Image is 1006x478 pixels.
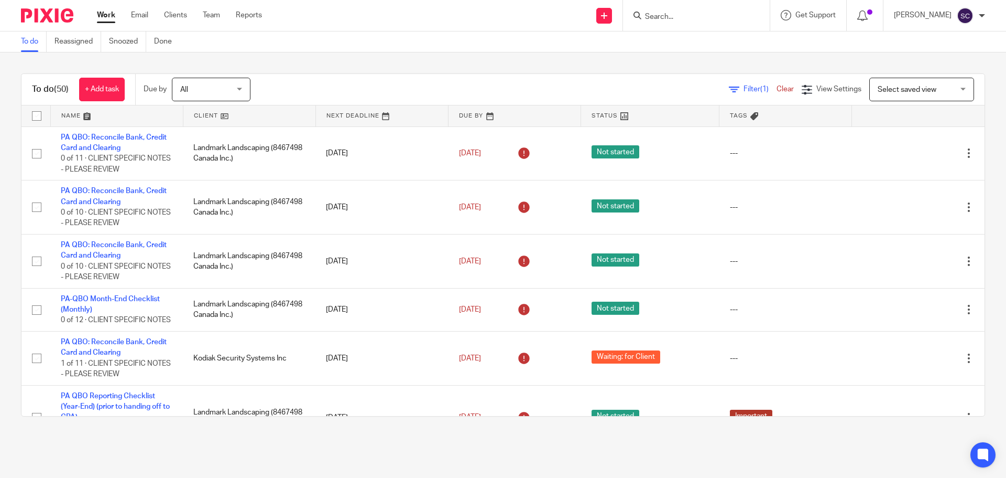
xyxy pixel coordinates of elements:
[459,414,481,421] span: [DATE]
[315,385,448,450] td: [DATE]
[730,148,841,158] div: ---
[315,332,448,386] td: [DATE]
[777,86,794,93] a: Clear
[459,150,481,157] span: [DATE]
[730,113,748,119] span: Tags
[61,134,167,152] a: PA QBO: Reconcile Bank, Credit Card and Clearing
[21,31,47,52] a: To do
[61,295,160,313] a: PA-QBO Month-End Checklist (Monthly)
[459,355,481,362] span: [DATE]
[154,31,180,52] a: Done
[592,199,639,213] span: Not started
[236,10,262,20] a: Reports
[61,209,171,227] span: 0 of 10 · CLIENT SPECIFIC NOTES - PLEASE REVIEW
[730,410,772,423] span: Important
[131,10,148,20] a: Email
[592,350,660,364] span: Waiting: for Client
[61,187,167,205] a: PA QBO: Reconcile Bank, Credit Card and Clearing
[164,10,187,20] a: Clients
[180,86,188,93] span: All
[183,385,315,450] td: Landmark Landscaping (8467498 Canada Inc.)
[743,86,777,93] span: Filter
[730,304,841,315] div: ---
[957,7,974,24] img: svg%3E
[21,8,73,23] img: Pixie
[459,204,481,211] span: [DATE]
[644,13,738,22] input: Search
[894,10,952,20] p: [PERSON_NAME]
[183,126,315,180] td: Landmark Landscaping (8467498 Canada Inc.)
[97,10,115,20] a: Work
[816,86,861,93] span: View Settings
[183,180,315,235] td: Landmark Landscaping (8467498 Canada Inc.)
[32,84,69,95] h1: To do
[183,332,315,386] td: Kodiak Security Systems Inc
[730,256,841,267] div: ---
[315,180,448,235] td: [DATE]
[61,317,171,324] span: 0 of 12 · CLIENT SPECIFIC NOTES
[459,306,481,313] span: [DATE]
[592,253,639,267] span: Not started
[61,360,171,378] span: 1 of 11 · CLIENT SPECIFIC NOTES - PLEASE REVIEW
[795,12,836,19] span: Get Support
[592,410,639,423] span: Not started
[203,10,220,20] a: Team
[183,288,315,331] td: Landmark Landscaping (8467498 Canada Inc.)
[315,288,448,331] td: [DATE]
[592,145,639,158] span: Not started
[592,302,639,315] span: Not started
[61,155,171,173] span: 0 of 11 · CLIENT SPECIFIC NOTES - PLEASE REVIEW
[61,338,167,356] a: PA QBO: Reconcile Bank, Credit Card and Clearing
[315,126,448,180] td: [DATE]
[315,235,448,289] td: [DATE]
[878,86,936,93] span: Select saved view
[54,31,101,52] a: Reassigned
[79,78,125,101] a: + Add task
[61,392,170,421] a: PA QBO Reporting Checklist (Year-End) (prior to handing off to CPA)
[459,258,481,265] span: [DATE]
[54,85,69,93] span: (50)
[730,353,841,364] div: ---
[61,241,167,259] a: PA QBO: Reconcile Bank, Credit Card and Clearing
[183,235,315,289] td: Landmark Landscaping (8467498 Canada Inc.)
[144,84,167,94] p: Due by
[109,31,146,52] a: Snoozed
[730,202,841,213] div: ---
[760,86,769,93] span: (1)
[61,263,171,281] span: 0 of 10 · CLIENT SPECIFIC NOTES - PLEASE REVIEW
